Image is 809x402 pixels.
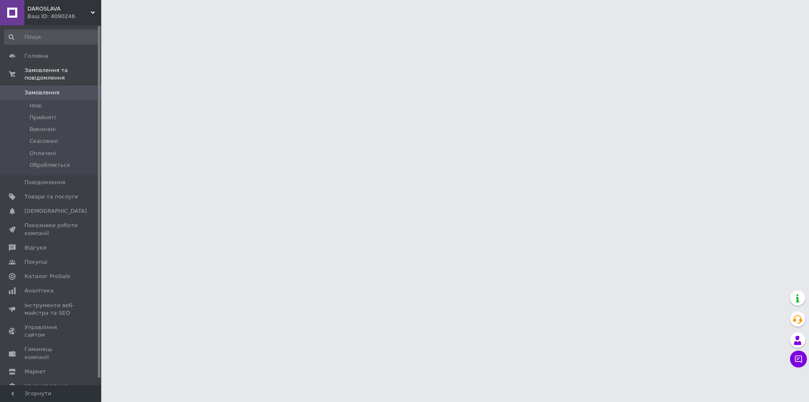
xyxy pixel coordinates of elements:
span: Оплачені [30,150,56,157]
span: Замовлення та повідомлення [24,67,101,82]
span: Скасовані [30,137,58,145]
span: Каталог ProSale [24,273,70,280]
span: Прийняті [30,114,56,121]
div: Ваш ID: 4090246 [27,13,101,20]
span: Замовлення [24,89,59,96]
span: Маркет [24,368,46,375]
span: Виконані [30,126,56,133]
span: Обробляється [30,161,70,169]
span: Повідомлення [24,179,65,186]
span: Управління сайтом [24,324,78,339]
span: DAROSLAVA [27,5,91,13]
span: Нові [30,102,42,110]
span: Товари та послуги [24,193,78,201]
input: Пошук [4,29,100,45]
span: [DEMOGRAPHIC_DATA] [24,207,87,215]
span: Покупці [24,258,47,266]
span: Гаманець компанії [24,346,78,361]
span: Показники роботи компанії [24,222,78,237]
span: Аналітика [24,287,54,295]
span: Відгуки [24,244,46,252]
span: Інструменти веб-майстра та SEO [24,302,78,317]
button: Чат з покупцем [790,351,807,367]
span: Налаштування [24,382,67,390]
span: Головна [24,52,48,60]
